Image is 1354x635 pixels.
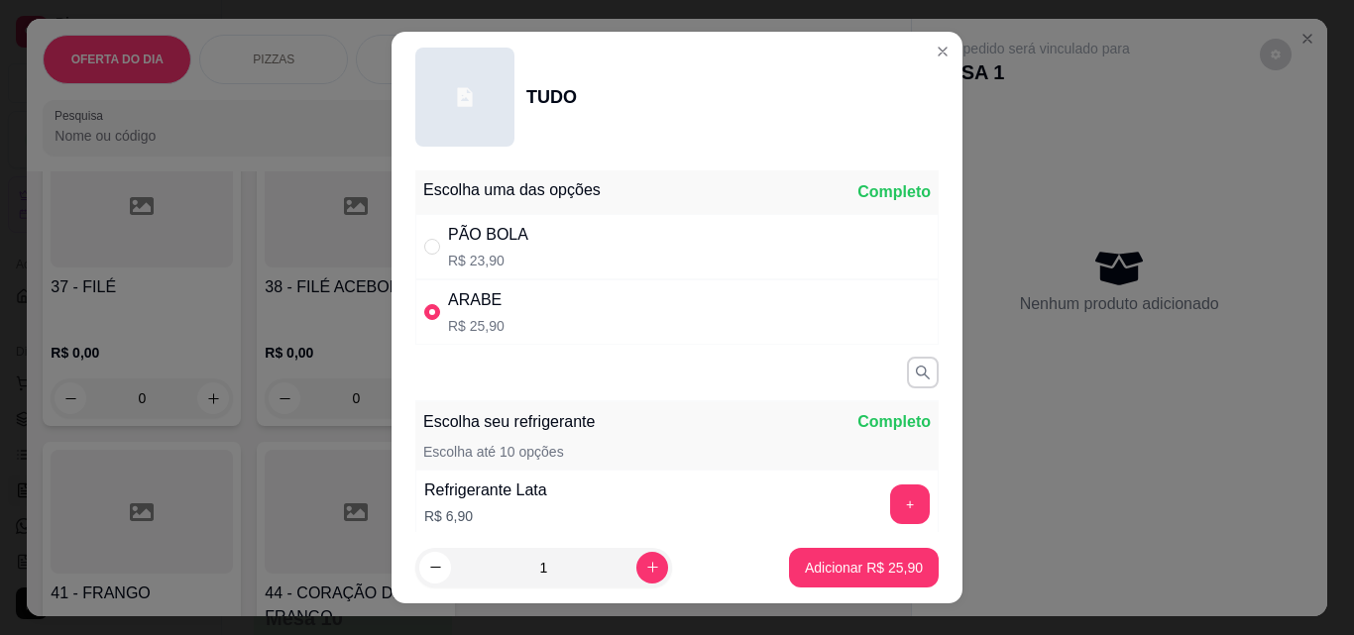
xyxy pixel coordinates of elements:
div: Refrigerante Lata [424,478,547,502]
button: Adicionar R$ 25,90 [789,548,939,587]
button: Close [927,36,959,67]
p: Adicionar R$ 25,90 [805,558,923,578]
button: decrease-product-quantity [419,552,451,583]
p: Completo [857,410,931,434]
p: Escolha seu refrigerante [423,410,595,434]
button: add [890,484,930,524]
div: ARABE [448,288,505,312]
div: Escolha uma das opções [423,178,601,202]
div: TUDO [526,83,577,111]
p: R$ 6,90 [424,506,547,526]
p: Escolha até 10 opções [423,442,564,462]
p: R$ 23,90 [448,251,528,270]
div: Completo [857,180,931,204]
button: increase-product-quantity [636,552,668,583]
p: R$ 25,90 [448,316,505,336]
div: PÃO BOLA [448,223,528,247]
